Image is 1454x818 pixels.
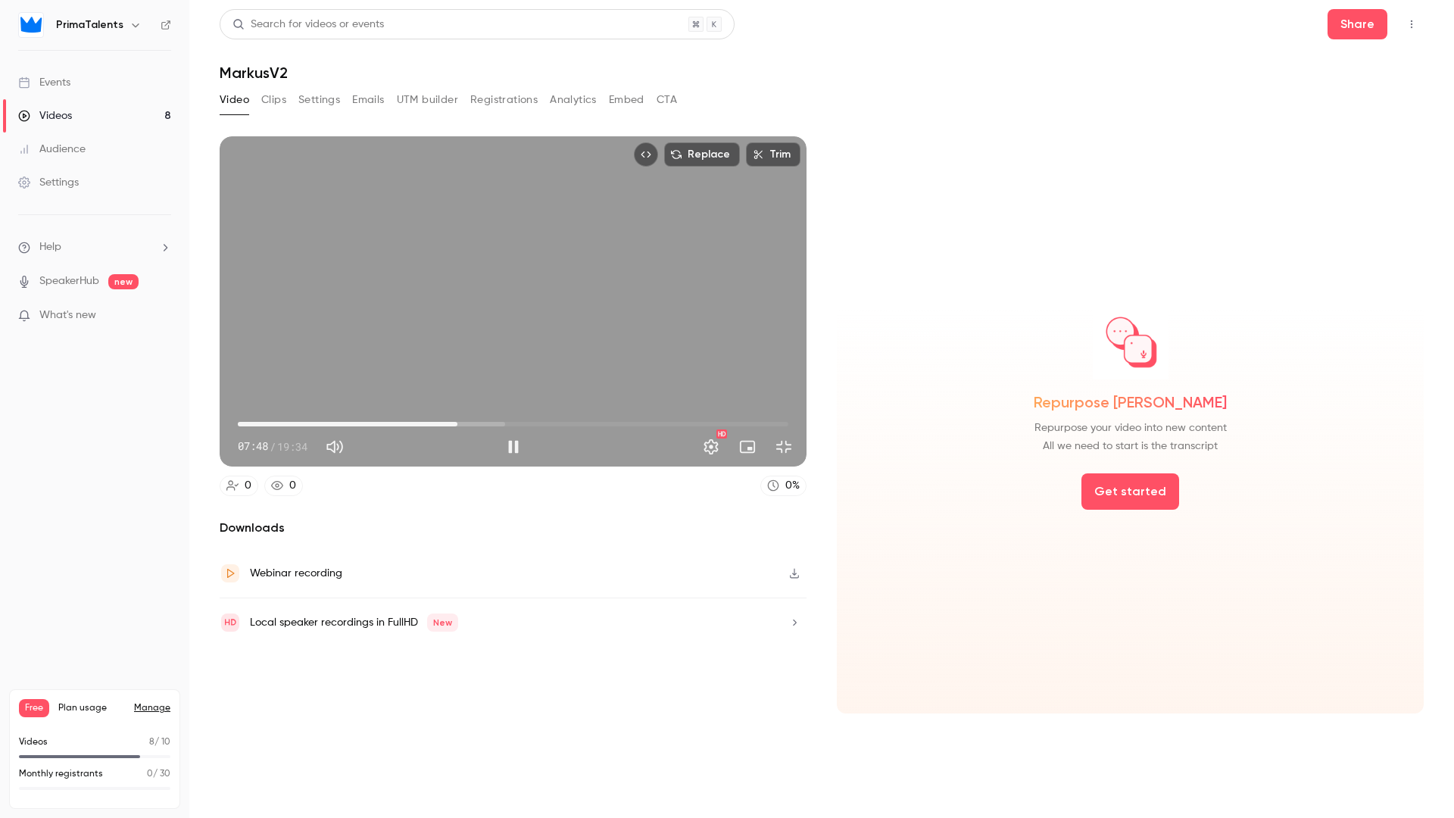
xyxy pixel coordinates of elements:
[1399,12,1424,36] button: Top Bar Actions
[39,308,96,323] span: What's new
[716,429,727,439] div: HD
[220,519,807,537] h2: Downloads
[238,439,268,454] span: 07:48
[19,699,49,717] span: Free
[149,738,154,747] span: 8
[232,17,384,33] div: Search for videos or events
[746,142,800,167] button: Trim
[1034,392,1227,413] span: Repurpose [PERSON_NAME]
[289,478,296,494] div: 0
[298,88,340,112] button: Settings
[56,17,123,33] h6: PrimaTalents
[19,767,103,781] p: Monthly registrants
[238,439,307,454] div: 07:48
[250,613,458,632] div: Local speaker recordings in FullHD
[264,476,303,496] a: 0
[147,767,170,781] p: / 30
[261,88,286,112] button: Clips
[220,476,258,496] a: 0
[58,702,125,714] span: Plan usage
[760,476,807,496] a: 0%
[769,432,799,462] button: Exit full screen
[785,478,800,494] div: 0 %
[39,273,99,289] a: SpeakerHub
[147,770,153,779] span: 0
[498,432,529,462] button: Pause
[134,702,170,714] a: Manage
[470,88,538,112] button: Registrations
[220,88,249,112] button: Video
[1034,419,1227,455] span: Repurpose your video into new content All we need to start is the transcript
[1081,473,1179,510] button: Get started
[397,88,458,112] button: UTM builder
[732,432,763,462] button: Turn on miniplayer
[550,88,597,112] button: Analytics
[609,88,644,112] button: Embed
[39,239,61,255] span: Help
[19,735,48,749] p: Videos
[352,88,384,112] button: Emails
[18,75,70,90] div: Events
[250,564,342,582] div: Webinar recording
[245,478,251,494] div: 0
[18,239,171,255] li: help-dropdown-opener
[19,13,43,37] img: PrimaTalents
[320,432,350,462] button: Mute
[696,432,726,462] button: Settings
[108,274,139,289] span: new
[664,142,740,167] button: Replace
[18,108,72,123] div: Videos
[270,439,276,454] span: /
[1328,9,1387,39] button: Share
[220,64,1424,82] h1: MarkusV2
[427,613,458,632] span: New
[153,309,171,323] iframe: Noticeable Trigger
[149,735,170,749] p: / 10
[18,175,79,190] div: Settings
[634,142,658,167] button: Embed video
[277,439,307,454] span: 19:34
[18,142,86,157] div: Audience
[657,88,677,112] button: CTA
